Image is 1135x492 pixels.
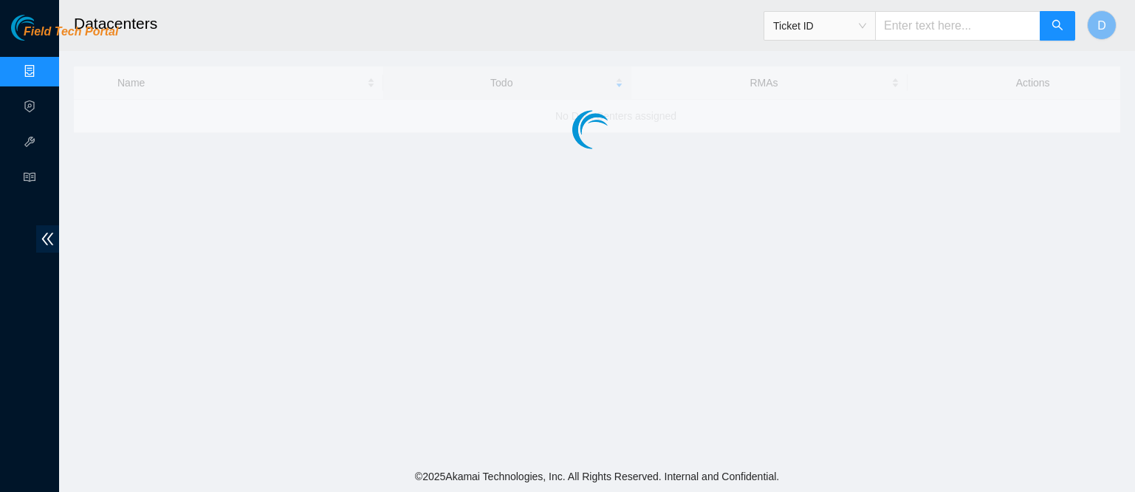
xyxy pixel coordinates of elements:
[1052,19,1063,33] span: search
[1097,16,1106,35] span: D
[875,11,1040,41] input: Enter text here...
[1087,10,1117,40] button: D
[11,15,75,41] img: Akamai Technologies
[59,461,1135,492] footer: © 2025 Akamai Technologies, Inc. All Rights Reserved. Internal and Confidential.
[24,165,35,194] span: read
[11,27,118,46] a: Akamai TechnologiesField Tech Portal
[36,225,59,253] span: double-left
[24,25,118,39] span: Field Tech Portal
[1040,11,1075,41] button: search
[773,15,866,37] span: Ticket ID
